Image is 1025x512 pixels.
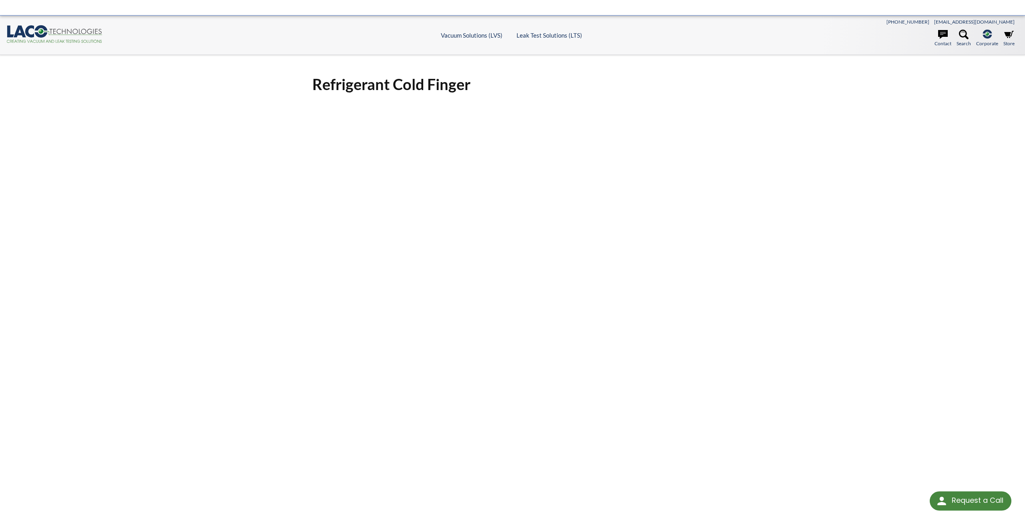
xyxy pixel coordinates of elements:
[957,30,971,47] a: Search
[935,494,948,507] img: round button
[1003,30,1015,47] a: Store
[441,32,502,39] a: Vacuum Solutions (LVS)
[312,74,713,94] h1: Refrigerant Cold Finger
[886,19,929,25] a: [PHONE_NUMBER]
[934,19,1015,25] a: [EMAIL_ADDRESS][DOMAIN_NAME]
[935,30,951,47] a: Contact
[952,491,1003,510] div: Request a Call
[517,32,582,39] a: Leak Test Solutions (LTS)
[976,40,998,47] span: Corporate
[930,491,1011,510] div: Request a Call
